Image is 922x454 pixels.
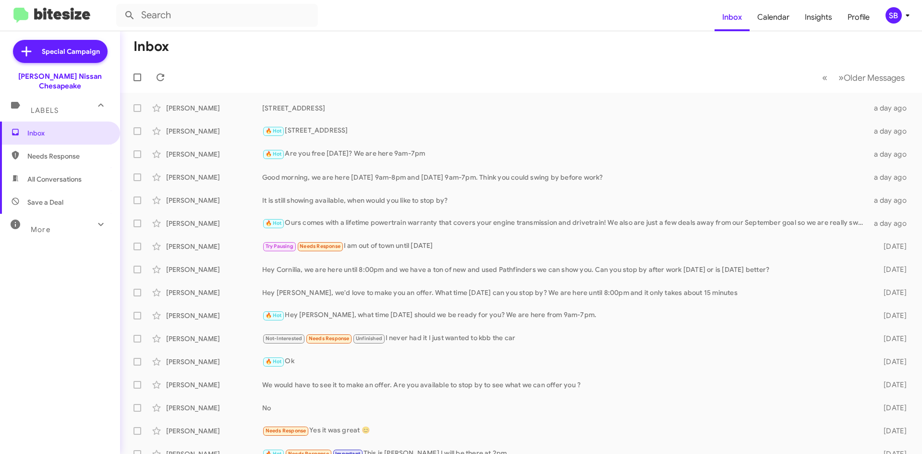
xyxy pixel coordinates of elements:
div: Ok [262,356,868,367]
div: [PERSON_NAME] [166,357,262,367]
span: 🔥 Hot [266,151,282,157]
div: [PERSON_NAME] [166,403,262,413]
nav: Page navigation example [817,68,910,87]
a: Inbox [715,3,750,31]
span: Labels [31,106,59,115]
h1: Inbox [133,39,169,54]
span: Needs Response [266,428,306,434]
div: [PERSON_NAME] [166,219,262,228]
span: 🔥 Hot [266,312,282,319]
span: Save a Deal [27,197,63,207]
a: Special Campaign [13,40,108,63]
span: Try Pausing [266,243,293,249]
span: » [838,72,844,84]
span: Needs Response [300,243,340,249]
div: Hey [PERSON_NAME], we'd love to make you an offer. What time [DATE] can you stop by? We are here ... [262,288,868,297]
span: 🔥 Hot [266,220,282,226]
div: It is still showing available, when would you like to stop by? [262,196,868,205]
div: [PERSON_NAME] [166,311,262,320]
div: [STREET_ADDRESS] [262,125,868,136]
div: Are you free [DATE]? We are here 9am-7pm [262,148,868,160]
div: SB [886,7,902,24]
span: Older Messages [844,73,905,83]
span: Unfinished [356,335,382,342]
div: [DATE] [868,311,914,320]
div: [PERSON_NAME] [166,242,262,251]
span: 🔥 Hot [266,128,282,134]
div: [PERSON_NAME] [166,149,262,159]
div: [DATE] [868,242,914,251]
div: a day ago [868,196,914,205]
button: Next [833,68,910,87]
span: Needs Response [309,335,350,342]
div: Good morning, we are here [DATE] 9am-8pm and [DATE] 9am-7pm. Think you could swing by before work? [262,172,868,182]
div: I am out of town until [DATE] [262,241,868,252]
span: 🔥 Hot [266,358,282,365]
div: [PERSON_NAME] [166,126,262,136]
button: SB [877,7,911,24]
div: [DATE] [868,403,914,413]
div: [DATE] [868,426,914,436]
button: Previous [816,68,833,87]
div: No [262,403,868,413]
div: [DATE] [868,357,914,367]
div: Ours comes with a lifetime powertrain warranty that covers your engine transmission and drivetrai... [262,218,868,229]
div: [DATE] [868,288,914,297]
span: All Conversations [27,174,82,184]
span: Needs Response [27,151,109,161]
span: Not-Interested [266,335,303,342]
div: [PERSON_NAME] [166,380,262,390]
div: [DATE] [868,265,914,274]
div: [DATE] [868,380,914,390]
a: Profile [840,3,877,31]
div: a day ago [868,172,914,182]
div: [PERSON_NAME] [166,172,262,182]
div: [PERSON_NAME] [166,196,262,205]
a: Insights [797,3,840,31]
div: [PERSON_NAME] [166,103,262,113]
span: More [31,225,50,234]
span: Special Campaign [42,47,100,56]
div: [PERSON_NAME] [166,288,262,297]
span: « [822,72,827,84]
div: [DATE] [868,334,914,344]
div: [PERSON_NAME] [166,334,262,344]
div: Hey [PERSON_NAME], what time [DATE] should we be ready for you? We are here from 9am-7pm. [262,310,868,321]
div: a day ago [868,126,914,136]
div: [STREET_ADDRESS] [262,103,868,113]
div: [PERSON_NAME] [166,265,262,274]
a: Calendar [750,3,797,31]
span: Inbox [27,128,109,138]
div: Yes it was great 😊 [262,425,868,436]
div: I never had it I just wanted to kbb the car [262,333,868,344]
div: We would have to see it to make an offer. Are you available to stop by to see what we can offer y... [262,380,868,390]
div: [PERSON_NAME] [166,426,262,436]
input: Search [116,4,318,27]
div: a day ago [868,149,914,159]
div: Hey Cornilia, we are here until 8:00pm and we have a ton of new and used Pathfinders we can show ... [262,265,868,274]
div: a day ago [868,103,914,113]
div: a day ago [868,219,914,228]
